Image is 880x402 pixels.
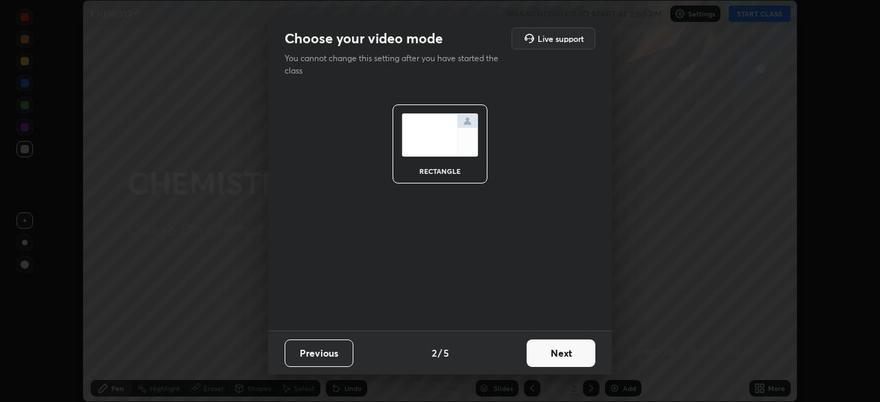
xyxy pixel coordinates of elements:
[285,30,443,47] h2: Choose your video mode
[432,346,437,360] h4: 2
[527,339,595,367] button: Next
[285,52,507,77] p: You cannot change this setting after you have started the class
[538,34,584,43] h5: Live support
[438,346,442,360] h4: /
[285,339,353,367] button: Previous
[412,168,467,175] div: rectangle
[443,346,449,360] h4: 5
[401,113,478,157] img: normalScreenIcon.ae25ed63.svg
